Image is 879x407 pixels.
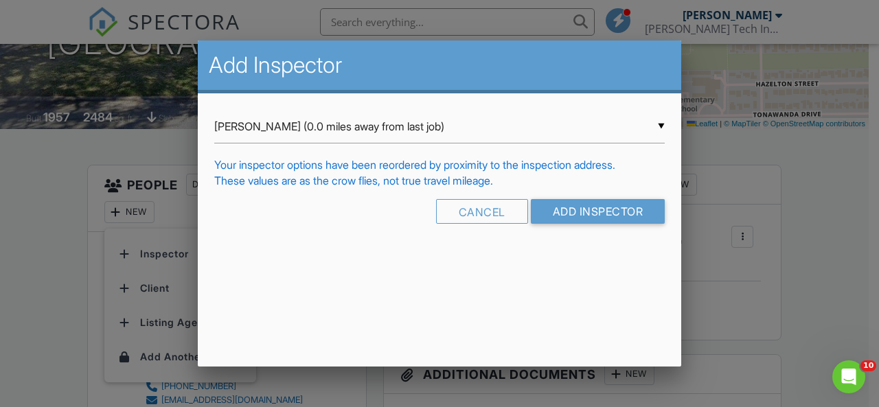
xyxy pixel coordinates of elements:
[832,360,865,393] iframe: Intercom live chat
[214,157,665,172] div: Your inspector options have been reordered by proximity to the inspection address.
[860,360,876,371] span: 10
[214,173,665,188] div: These values are as the crow flies, not true travel mileage.
[531,199,665,224] input: Add Inspector
[436,199,528,224] div: Cancel
[209,51,670,79] h2: Add Inspector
